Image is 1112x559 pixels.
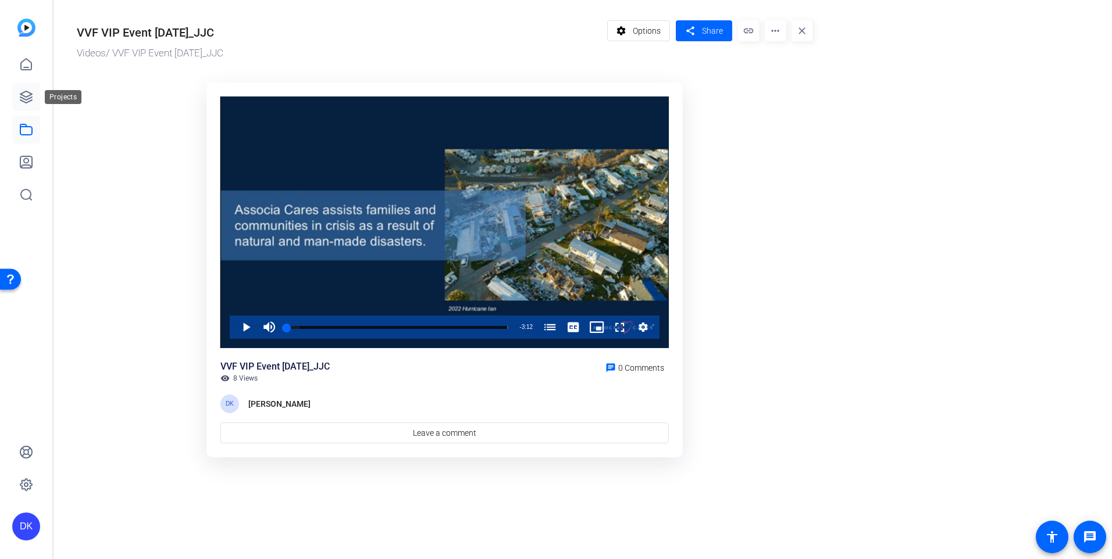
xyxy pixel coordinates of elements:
[258,316,281,339] button: Mute
[683,23,697,39] mat-icon: share
[607,20,671,41] button: Options
[608,316,632,339] button: Fullscreen
[248,397,311,411] div: [PERSON_NAME]
[605,363,616,373] mat-icon: chat
[220,395,239,413] div: DK
[702,25,723,37] span: Share
[522,324,533,330] span: 3:12
[633,20,661,42] span: Options
[765,20,786,41] mat-icon: more_horiz
[413,427,476,439] span: Leave a comment
[287,326,508,329] div: Progress Bar
[77,46,601,61] div: / VVF VIP Event [DATE]_JJC
[77,47,106,59] a: Videos
[234,316,258,339] button: Play
[792,20,812,41] mat-icon: close
[77,24,214,41] div: VVF VIP Event [DATE]_JJC
[562,316,585,339] button: Captions
[676,20,732,41] button: Share
[1083,530,1097,544] mat-icon: message
[220,360,330,374] div: VVF VIP Event [DATE]_JJC
[17,19,35,37] img: blue-gradient.svg
[45,90,81,104] div: Projects
[220,374,230,383] mat-icon: visibility
[614,20,629,42] mat-icon: settings
[539,316,562,339] button: Chapters
[618,363,664,372] span: 0 Comments
[601,360,669,374] a: 0 Comments
[220,96,669,349] div: Video Player
[233,374,258,383] span: 8 Views
[519,324,521,330] span: -
[738,20,759,41] mat-icon: link
[12,513,40,540] div: DK
[220,422,669,443] a: Leave a comment
[1045,530,1059,544] mat-icon: accessibility
[585,316,608,339] button: Picture-in-Picture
